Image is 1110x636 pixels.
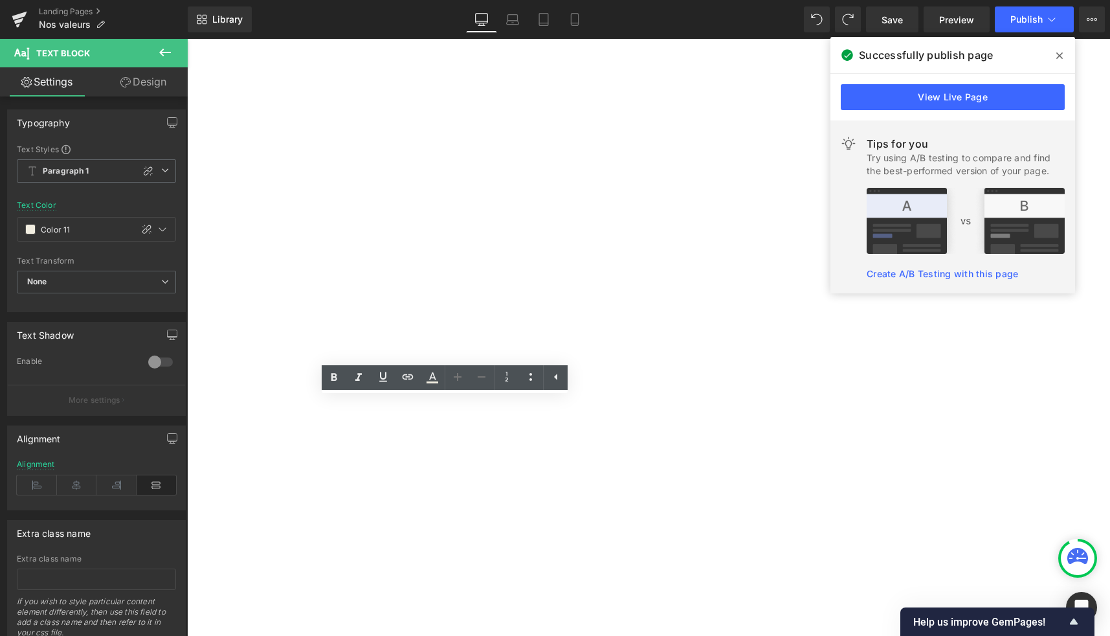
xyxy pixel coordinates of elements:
[559,6,590,32] a: Mobile
[867,188,1065,254] img: tip.png
[17,110,70,128] div: Typography
[466,6,497,32] a: Desktop
[17,323,74,341] div: Text Shadow
[39,19,91,30] span: Nos valeurs
[43,166,89,177] b: Paragraph 1
[867,136,1065,152] div: Tips for you
[17,144,176,154] div: Text Styles
[41,222,126,236] input: Color
[17,201,56,210] div: Text Color
[882,13,903,27] span: Save
[939,13,974,27] span: Preview
[497,6,528,32] a: Laptop
[841,136,856,152] img: light.svg
[39,6,188,17] a: Landing Pages
[1066,592,1097,623] div: Open Intercom Messenger
[17,426,61,444] div: Alignment
[212,14,243,25] span: Library
[528,6,559,32] a: Tablet
[913,614,1082,630] button: Show survey - Help us improve GemPages!
[8,385,185,415] button: More settings
[1079,6,1105,32] button: More
[913,616,1066,628] span: Help us improve GemPages!
[835,6,861,32] button: Redo
[867,152,1065,177] div: Try using A/B testing to compare and find the best-performed version of your page.
[17,554,176,563] div: Extra class name
[36,48,90,58] span: Text Block
[188,6,252,32] a: New Library
[17,460,55,469] div: Alignment
[804,6,830,32] button: Undo
[995,6,1074,32] button: Publish
[859,47,993,63] span: Successfully publish page
[1010,14,1043,25] span: Publish
[17,521,91,539] div: Extra class name
[27,277,47,286] b: None
[924,6,990,32] a: Preview
[841,84,1065,110] a: View Live Page
[17,356,135,370] div: Enable
[867,268,1018,279] a: Create A/B Testing with this page
[17,256,176,266] div: Text Transform
[96,67,190,97] a: Design
[69,394,120,406] p: More settings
